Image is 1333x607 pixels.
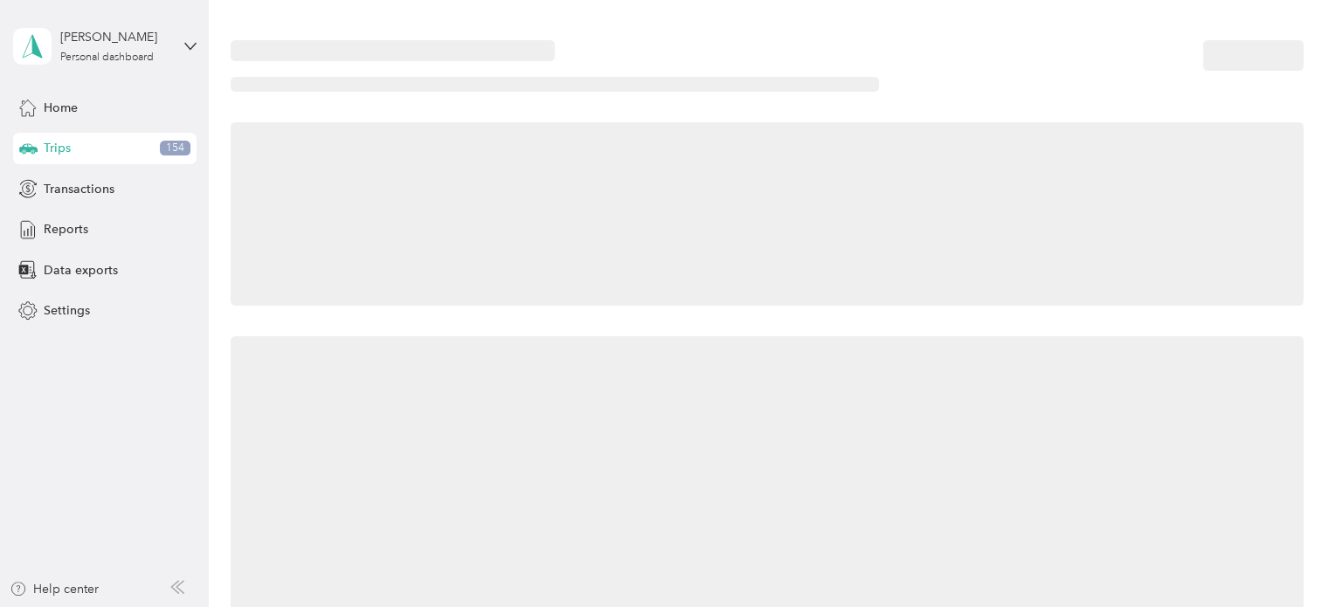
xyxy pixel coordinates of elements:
[44,301,90,320] span: Settings
[60,52,154,63] div: Personal dashboard
[44,99,78,117] span: Home
[44,261,118,279] span: Data exports
[44,139,71,157] span: Trips
[1235,509,1333,607] iframe: Everlance-gr Chat Button Frame
[10,580,99,598] button: Help center
[160,141,190,156] span: 154
[44,220,88,238] span: Reports
[60,28,169,46] div: [PERSON_NAME]
[44,180,114,198] span: Transactions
